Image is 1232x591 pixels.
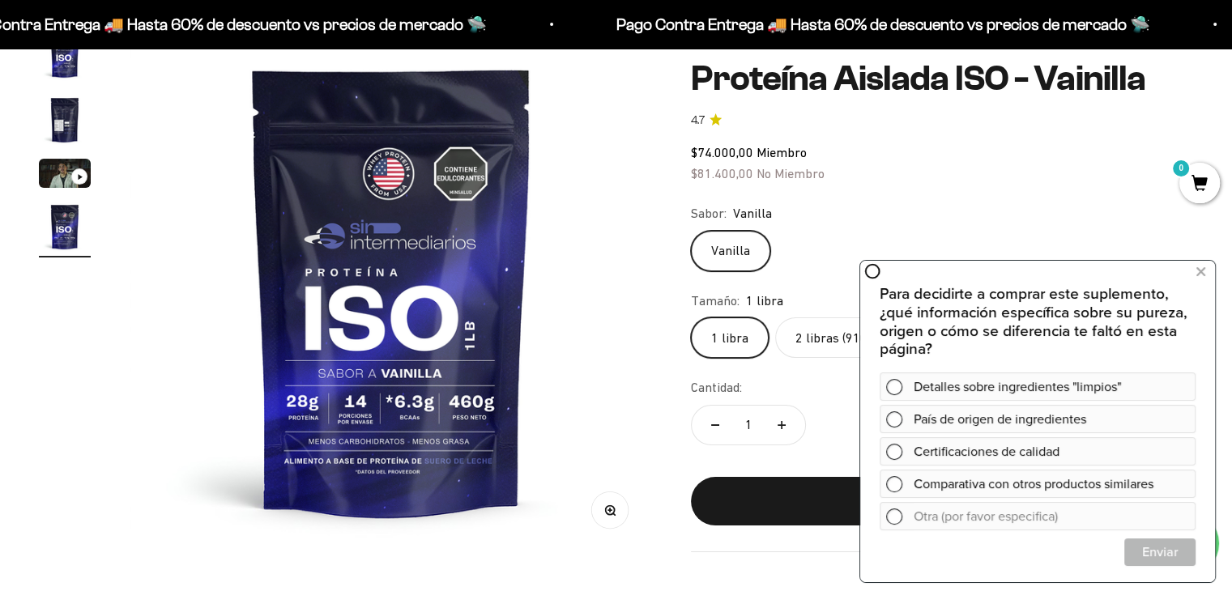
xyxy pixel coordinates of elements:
[757,166,825,181] span: No Miembro
[691,477,1193,525] button: Añadir al carrito
[723,491,1161,512] div: Añadir al carrito
[758,406,805,444] button: Aumentar cantidad
[860,259,1215,582] iframe: zigpoll-iframe
[691,203,727,224] legend: Sabor:
[39,201,91,257] button: Ir al artículo 4
[692,406,739,444] button: Reducir cantidad
[39,29,91,86] button: Ir al artículo 1
[39,159,91,193] button: Ir al artículo 3
[39,94,91,151] button: Ir al artículo 2
[733,203,772,224] span: Vanilla
[691,112,1193,130] a: 4.74.7 de 5.0 estrellas
[691,377,742,398] label: Cantidad:
[1179,176,1220,193] a: 0
[130,29,653,551] img: Proteína Aislada ISO - Vainilla
[1171,159,1191,178] mark: 0
[691,59,1193,98] h1: Proteína Aislada ISO - Vainilla
[607,11,1141,37] p: Pago Contra Entrega 🚚 Hasta 60% de descuento vs precios de mercado 🛸
[691,145,753,159] span: $74.000,00
[39,201,91,253] img: Proteína Aislada ISO - Vainilla
[39,29,91,81] img: Proteína Aislada ISO - Vainilla
[757,145,807,159] span: Miembro
[39,94,91,146] img: Proteína Aislada ISO - Vainilla
[691,166,753,181] span: $81.400,00
[746,291,783,312] span: 1 libra
[691,291,740,312] legend: Tamaño:
[691,112,705,130] span: 4.7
